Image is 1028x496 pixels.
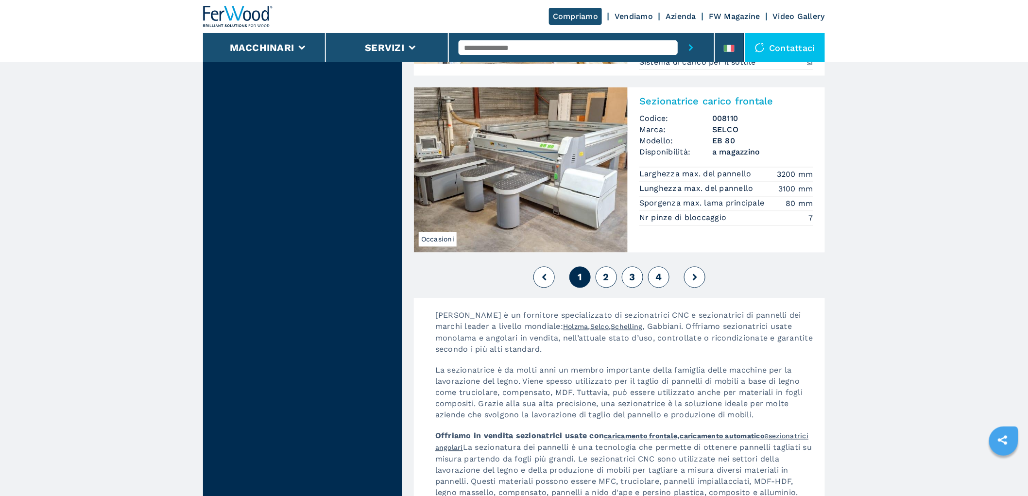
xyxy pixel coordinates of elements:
[639,146,712,157] span: Disponibilità:
[639,113,712,124] span: Codice:
[426,310,825,365] p: [PERSON_NAME] è un fornitore specializzato di sezionatrici CNC e sezionatrici di pannelli dei mar...
[639,57,758,68] p: Sistema di carico per il sottile
[678,33,704,62] button: submit-button
[680,432,765,440] a: caricamento automatico
[639,169,754,180] p: Larghezza max. del pannello
[777,169,813,180] em: 3200 mm
[648,267,669,288] button: 4
[639,213,729,223] p: Nr pinze di bloccaggio
[709,12,760,21] a: FW Magazine
[786,198,813,209] em: 80 mm
[639,198,767,209] p: Sporgenza max. lama principale
[807,57,814,68] em: si
[414,87,825,253] a: Sezionatrice carico frontale SELCO EB 80OccasioniSezionatrice carico frontaleCodice:008110Marca:S...
[991,428,1015,452] a: sharethis
[712,124,813,135] h3: SELCO
[712,135,813,146] h3: EB 80
[712,113,813,124] h3: 008110
[809,213,813,224] em: 7
[596,267,617,288] button: 2
[678,431,680,441] strong: ,
[603,272,609,283] span: 2
[639,184,756,194] p: Lunghezza max. del pannello
[203,6,273,27] img: Ferwood
[419,232,457,247] span: Occasioni
[622,267,643,288] button: 3
[639,95,813,107] h2: Sezionatrice carico frontale
[778,184,813,195] em: 3100 mm
[578,272,582,283] span: 1
[666,12,696,21] a: Azienda
[435,431,604,441] strong: Offriamo in vendita sezionatrici usate con
[414,87,628,253] img: Sezionatrice carico frontale SELCO EB 80
[365,42,404,53] button: Servizi
[615,12,653,21] a: Vendiamo
[755,43,765,52] img: Contattaci
[712,146,813,157] span: a magazzino
[563,323,588,331] a: Holzma
[230,42,294,53] button: Macchinari
[639,124,712,135] span: Marca:
[590,323,609,331] a: Selco
[611,323,643,331] a: Schelling
[549,8,602,25] a: Compriamo
[655,272,662,283] span: 4
[426,365,825,430] p: La sezionatrice è da molti anni un membro importante della famiglia delle macchine per la lavoraz...
[639,135,712,146] span: Modello:
[987,452,1021,489] iframe: Chat
[604,432,678,440] a: caricamento frontale
[569,267,591,288] button: 1
[773,12,825,21] a: Video Gallery
[630,272,635,283] span: 3
[745,33,825,62] div: Contattaci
